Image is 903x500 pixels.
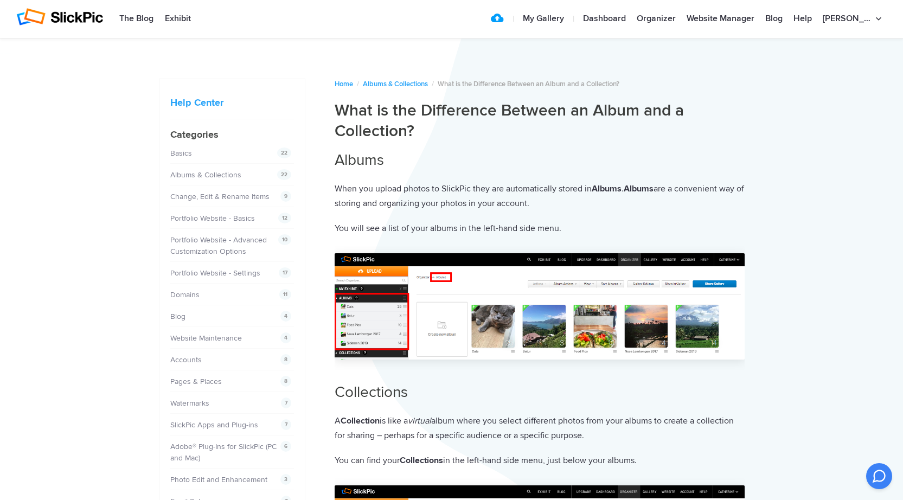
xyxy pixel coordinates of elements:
span: 11 [279,289,291,300]
p: When you upload photos to SlickPic they are automatically stored in . are a convenient way of sto... [335,182,745,210]
h2: Albums [335,150,745,171]
strong: Collections [400,455,443,466]
a: Adobe® Plug-Ins for SlickPic (PC and Mac) [170,442,277,463]
span: 3 [280,474,291,485]
span: 22 [277,148,291,158]
span: What is the Difference Between an Album and a Collection? [438,80,619,88]
a: Help Center [170,97,223,108]
a: Domains [170,290,200,299]
a: Blog [170,312,185,321]
span: 17 [279,267,291,278]
a: Albums & Collections [363,80,428,88]
a: Basics [170,149,192,158]
a: Watermarks [170,399,209,408]
a: Portfolio Website - Advanced Customization Options [170,235,267,256]
a: Home [335,80,353,88]
strong: Albums [592,183,622,194]
p: A is like a album where you select different photos from your albums to create a collection for s... [335,414,745,443]
h4: Categories [170,127,294,142]
a: Albums & Collections [170,170,241,180]
p: You will see a list of your albums in the left-hand side menu. [335,221,745,236]
strong: Collection [341,415,380,426]
a: Website Maintenance [170,334,242,343]
span: 8 [280,354,291,365]
em: virtual [408,415,431,426]
span: 4 [280,311,291,322]
span: 9 [280,191,291,202]
a: Portfolio Website - Basics [170,214,255,223]
strong: Albums [624,183,654,194]
a: Portfolio Website - Settings [170,268,260,278]
span: / [432,80,434,88]
span: 6 [280,441,291,452]
p: You can find your in the left-hand side menu, just below your albums. [335,453,745,468]
span: 10 [278,234,291,245]
span: 22 [277,169,291,180]
span: 7 [281,398,291,408]
span: 8 [280,376,291,387]
a: Photo Edit and Enhancement [170,475,267,484]
a: SlickPic Apps and Plug-ins [170,420,258,430]
a: Pages & Places [170,377,222,386]
a: Accounts [170,355,202,364]
span: 7 [281,419,291,430]
h2: Collections [335,382,745,403]
span: 4 [280,332,291,343]
span: / [357,80,359,88]
span: 12 [278,213,291,223]
h1: What is the Difference Between an Album and a Collection? [335,100,745,141]
a: Change, Edit & Rename Items [170,192,270,201]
